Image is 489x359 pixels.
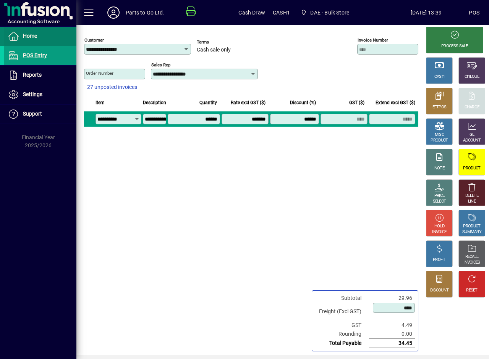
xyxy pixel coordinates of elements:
div: INVOICES [463,260,480,266]
button: Profile [101,6,126,19]
td: 34.45 [369,339,415,348]
span: Reports [23,72,42,78]
div: CHEQUE [465,74,479,80]
span: GST ($) [349,98,364,107]
td: 4.49 [369,321,415,330]
div: MISC [435,132,444,138]
div: HOLD [434,224,444,229]
a: Settings [4,85,76,104]
a: Home [4,27,76,46]
span: Quantity [199,98,217,107]
div: POS [469,6,479,19]
span: Settings [23,91,42,97]
div: CASH [434,74,444,80]
td: GST [315,321,369,330]
span: 27 unposted invoices [87,83,137,91]
div: PRODUCT [463,166,480,171]
span: Extend excl GST ($) [376,98,415,107]
mat-label: Invoice number [358,37,388,43]
button: 27 unposted invoices [84,80,140,94]
div: DISCOUNT [430,288,449,293]
span: Description [143,98,166,107]
div: PROFIT [433,257,446,263]
mat-label: Sales rep [151,62,170,68]
div: SUMMARY [462,229,481,235]
div: GL [470,132,474,138]
span: Cash Draw [238,6,265,19]
div: EFTPOS [432,105,447,110]
span: POS Entry [23,52,47,58]
div: PRODUCT [463,224,480,229]
td: 29.96 [369,294,415,303]
span: Discount (%) [290,98,316,107]
div: ACCOUNT [463,138,481,143]
div: PROCESS SALE [441,43,468,49]
mat-label: Order number [86,71,113,76]
mat-label: Customer [84,37,104,43]
a: Support [4,105,76,124]
span: DAE - Bulk Store [298,6,352,19]
span: Cash sale only [197,47,231,53]
span: Rate excl GST ($) [231,98,266,107]
td: Rounding [315,330,369,339]
div: SELECT [433,199,446,204]
a: Reports [4,66,76,85]
span: [DATE] 13:39 [384,6,469,19]
span: Home [23,33,37,39]
span: Terms [197,40,243,45]
td: Freight (Excl GST) [315,303,369,321]
td: 0.00 [369,330,415,339]
span: Item [96,98,105,107]
div: RECALL [465,254,479,260]
div: INVOICE [432,229,446,235]
td: Total Payable [315,339,369,348]
div: CHARGE [465,105,479,110]
div: PRICE [434,193,445,199]
div: Parts to Go Ltd. [126,6,165,19]
span: DAE - Bulk Store [310,6,349,19]
span: CASH1 [273,6,290,19]
td: Subtotal [315,294,369,303]
div: RESET [466,288,478,293]
span: Support [23,111,42,117]
div: PRODUCT [431,138,448,143]
div: NOTE [434,166,444,171]
div: LINE [468,199,476,204]
div: DELETE [465,193,478,199]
